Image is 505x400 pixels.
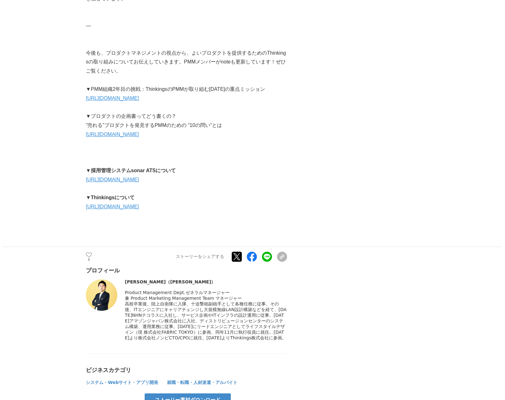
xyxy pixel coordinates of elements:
[86,112,287,121] p: ▼プロダクトの企画書ってどう書くの？
[86,258,92,261] p: 6
[86,21,287,30] p: ―
[86,132,139,137] a: [URL][DOMAIN_NAME]
[86,85,287,94] p: ▼PMM組織2年目の挑戦：ThinkingsのPMMが取り組む[DATE]の重点ミッション
[176,254,224,260] p: ストーリーをシェアする
[86,177,139,182] a: [URL][DOMAIN_NAME]
[86,380,158,385] span: システム・Webサイト・アプリ開発
[86,204,139,209] a: [URL][DOMAIN_NAME]
[86,279,117,311] img: thumbnail_d4177720-dc57-11ef-aed8-bb866b87eb91.jpg
[86,381,159,385] a: システム・Webサイト・アプリ開発
[125,279,287,285] div: [PERSON_NAME]（[PERSON_NAME]）
[125,290,230,295] span: Product Management Dept.ゼネラルマネージャー
[86,96,139,101] a: [URL][DOMAIN_NAME]
[86,168,176,173] strong: ▼採用管理システムsonar ATSについて
[167,380,237,385] span: 就職・転職・人材派遣・アルバイト
[86,195,135,200] strong: ▼Thinkingsについて
[86,267,287,274] div: プロフィール
[125,296,242,301] span: 兼 Product Marketing Management Team マネージャー
[167,381,237,385] a: 就職・転職・人材派遣・アルバイト
[125,301,286,340] span: 高校卒業後、陸上自衛隊に入隊、十迫撃砲副砲手として各種任務に従事。その後、ITエンジニアにキャリアチェンジし大規模無線LAN設計構築などを経て、[DATE]NHNテコラスに入社し、サービス企画や...
[86,366,287,374] div: ビジネスカテゴリ
[86,121,287,130] p: ”売れる”プロダクトを発見するPMMのための “10の問い“とは
[86,49,287,76] p: 今後も、プロダクトマネジメントの視点から、よいプロダクトを提供するためのThinkingsの取り組みについてお伝えしていきます。PMMメンバーがnoteも更新しています！ぜひご覧ください。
